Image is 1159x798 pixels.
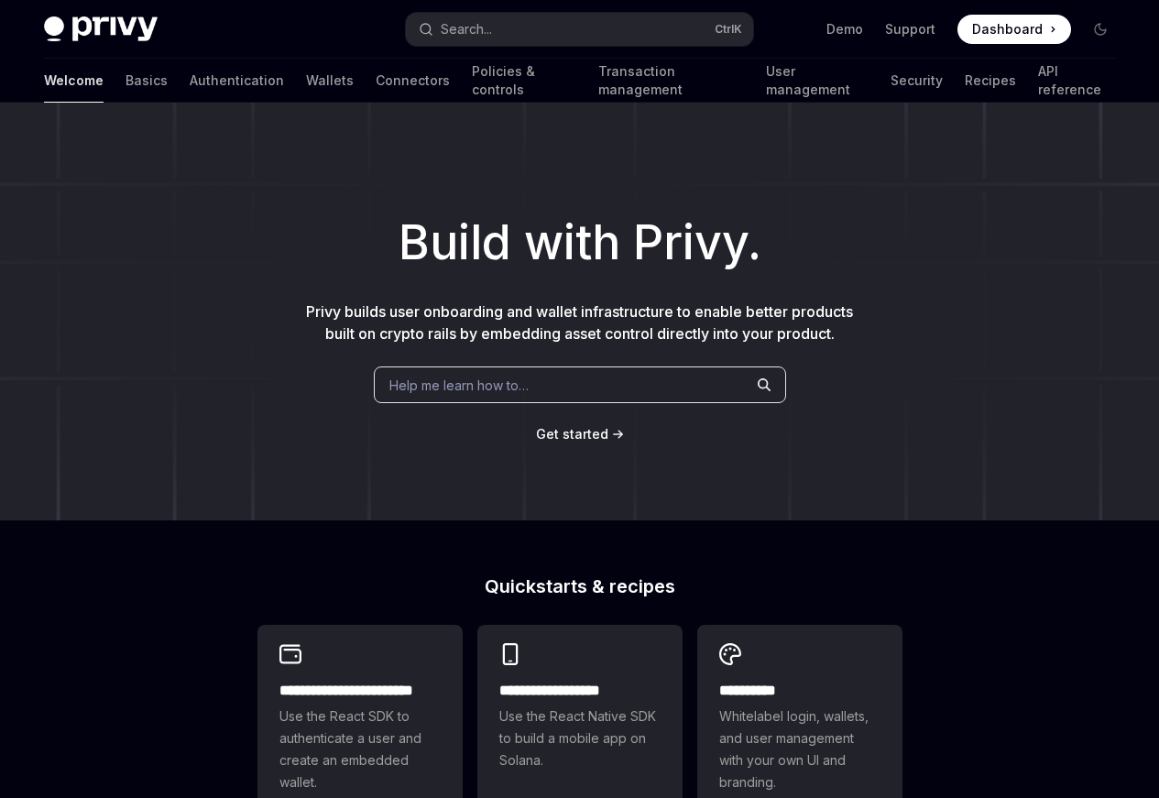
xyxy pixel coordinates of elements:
[957,15,1071,44] a: Dashboard
[965,59,1016,103] a: Recipes
[376,59,450,103] a: Connectors
[44,16,158,42] img: dark logo
[44,59,104,103] a: Welcome
[499,705,661,771] span: Use the React Native SDK to build a mobile app on Solana.
[972,20,1043,38] span: Dashboard
[29,207,1130,279] h1: Build with Privy.
[715,22,742,37] span: Ctrl K
[885,20,935,38] a: Support
[306,59,354,103] a: Wallets
[1086,15,1115,44] button: Toggle dark mode
[279,705,441,793] span: Use the React SDK to authenticate a user and create an embedded wallet.
[766,59,869,103] a: User management
[1038,59,1115,103] a: API reference
[472,59,576,103] a: Policies & controls
[441,18,492,40] div: Search...
[826,20,863,38] a: Demo
[719,705,880,793] span: Whitelabel login, wallets, and user management with your own UI and branding.
[536,425,608,443] a: Get started
[536,426,608,442] span: Get started
[598,59,743,103] a: Transaction management
[306,302,853,343] span: Privy builds user onboarding and wallet infrastructure to enable better products built on crypto ...
[257,577,902,596] h2: Quickstarts & recipes
[389,376,529,395] span: Help me learn how to…
[190,59,284,103] a: Authentication
[126,59,168,103] a: Basics
[891,59,943,103] a: Security
[406,13,753,46] button: Search...CtrlK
